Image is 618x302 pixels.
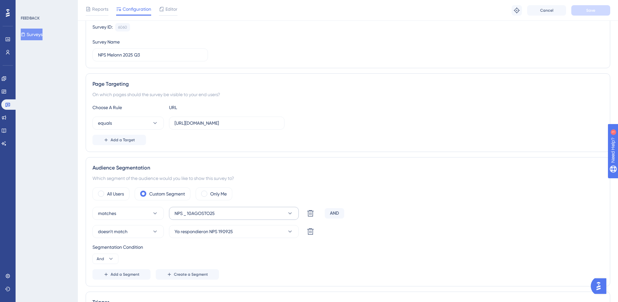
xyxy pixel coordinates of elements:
div: URL [169,104,240,111]
span: doesn't match [98,228,127,235]
iframe: UserGuiding AI Assistant Launcher [591,276,610,296]
span: Ya respondieron NPS 190925 [175,228,233,235]
span: Reports [92,5,108,13]
span: matches [98,209,116,217]
span: Add a Segment [111,272,139,277]
button: Add a Segment [92,269,151,280]
span: Configuration [123,5,151,13]
label: Only Me [210,190,227,198]
div: FEEDBACK [21,16,40,21]
button: equals [92,117,164,130]
span: Editor [165,5,177,13]
input: Type your Survey name [98,51,202,58]
label: Custom Segment [149,190,185,198]
button: Cancel [527,5,566,16]
span: equals [98,119,112,127]
div: 6060 [118,25,127,30]
div: Segmentation Condition [92,243,603,251]
button: Save [571,5,610,16]
button: Surveys [21,29,42,40]
span: And [97,256,104,261]
button: matches [92,207,164,220]
div: On which pages should the survey be visible to your end users? [92,91,603,98]
div: Audience Segmentation [92,164,603,172]
button: Add a Target [92,135,146,145]
button: Ya respondieron NPS 190925 [169,225,299,238]
span: Need Help? [15,2,41,9]
div: 1 [45,3,47,8]
span: Add a Target [111,137,135,143]
label: All Users [107,190,124,198]
span: Cancel [540,8,553,13]
button: doesn't match [92,225,164,238]
button: Create a Segment [156,269,219,280]
button: And [92,254,118,264]
div: AND [325,208,344,219]
span: Create a Segment [174,272,208,277]
div: Choose A Rule [92,104,164,111]
div: Page Targeting [92,80,603,88]
button: NPS _ 10AGOSTO25 [169,207,299,220]
span: Save [586,8,595,13]
div: Survey ID: [92,23,113,31]
input: yourwebsite.com/path [175,120,279,127]
span: NPS _ 10AGOSTO25 [175,209,215,217]
div: Which segment of the audience would you like to show this survey to? [92,174,603,182]
div: Survey Name [92,38,120,46]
